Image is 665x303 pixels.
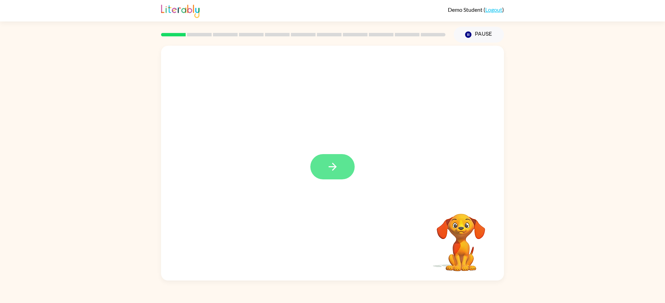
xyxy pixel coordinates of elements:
a: Logout [485,6,502,13]
video: Your browser must support playing .mp4 files to use Literably. Please try using another browser. [426,203,496,272]
span: Demo Student [448,6,484,13]
div: ( ) [448,6,504,13]
img: Literably [161,3,199,18]
button: Pause [454,27,504,43]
